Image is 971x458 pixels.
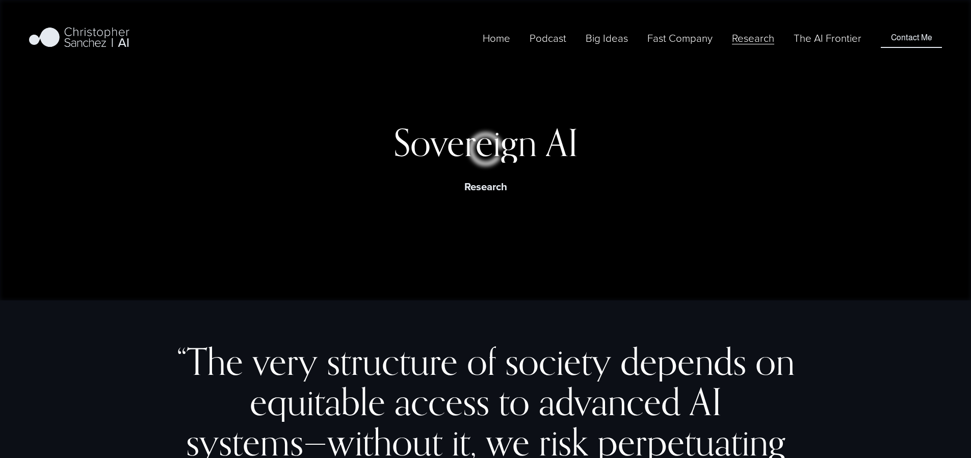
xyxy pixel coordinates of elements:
[586,31,628,45] span: Big Ideas
[467,341,496,381] div: of
[647,30,713,46] a: folder dropdown
[732,31,774,45] span: Research
[498,381,530,422] div: to
[464,179,507,194] strong: Research
[620,341,746,381] div: depends
[586,30,628,46] a: folder dropdown
[327,341,458,381] div: structure
[530,30,566,46] a: Podcast
[250,381,385,422] div: equitable
[29,26,129,51] img: Christopher Sanchez | AI
[732,30,774,46] a: folder dropdown
[546,122,578,163] div: AI
[755,341,795,381] div: on
[794,30,861,46] a: The AI Frontier
[252,341,318,381] div: very
[483,30,510,46] a: Home
[647,31,713,45] span: Fast Company
[505,341,611,381] div: society
[881,28,941,47] a: Contact Me
[393,122,537,163] div: Sovereign
[690,381,722,422] div: AI
[539,381,680,422] div: advanced
[177,341,243,381] div: “The
[395,381,489,422] div: access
